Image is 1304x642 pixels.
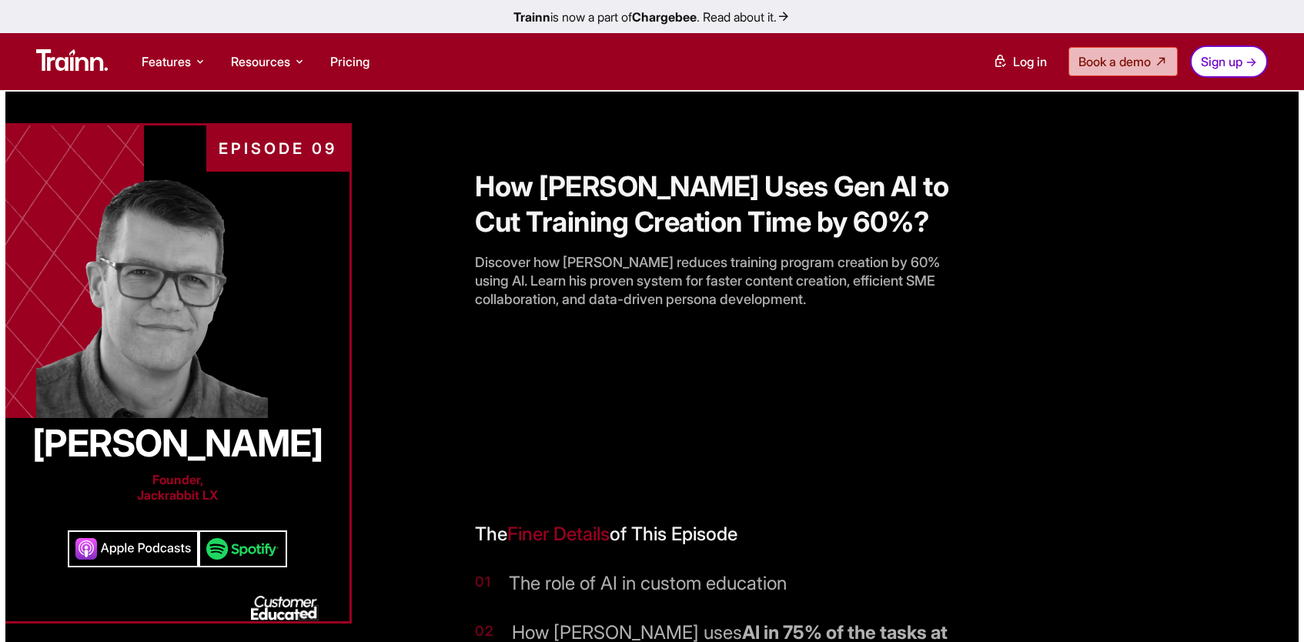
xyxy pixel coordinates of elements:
span: 01 [475,571,490,596]
b: Chargebee [632,9,697,25]
img: Customer Education | podcast | Trainn [5,125,144,418]
a: Pricing [330,54,369,69]
img: Trainn Logo [36,49,108,71]
p: Discover how [PERSON_NAME] reduces training program creation by 60% using AI. Learn his proven sy... [475,253,952,309]
span: Features [142,53,191,70]
img: Customer Education | podcast | Trainn | spotify | Targeted Customer Education [199,530,287,567]
p: Founder, Jackrabbit LX [5,472,349,503]
h6: The of This Episode [475,522,952,547]
span: Log in [1013,54,1047,69]
span: Book a demo [1078,54,1151,69]
iframe: Chat Widget [1227,568,1304,642]
h2: [PERSON_NAME] [5,427,349,460]
span: Resources [231,53,290,70]
div: The role of AI in custom education [509,571,787,596]
span: Finer Details [507,523,610,545]
img: Customer Education | podcast | Trainn [245,590,325,627]
img: Customer Education | podcast | Trainn [36,172,268,418]
a: Log in [984,48,1056,75]
b: Trainn [513,9,550,25]
img: Customer Education | podcast | Trainn | apple podcasts | Targeted Customer Education [68,530,199,567]
h1: How [PERSON_NAME] Uses Gen AI to Cut Training Creation Time by 60%? [475,169,952,239]
a: Sign up → [1190,45,1268,78]
div: EPISODE 09 [206,125,349,172]
a: Book a demo [1068,47,1178,76]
